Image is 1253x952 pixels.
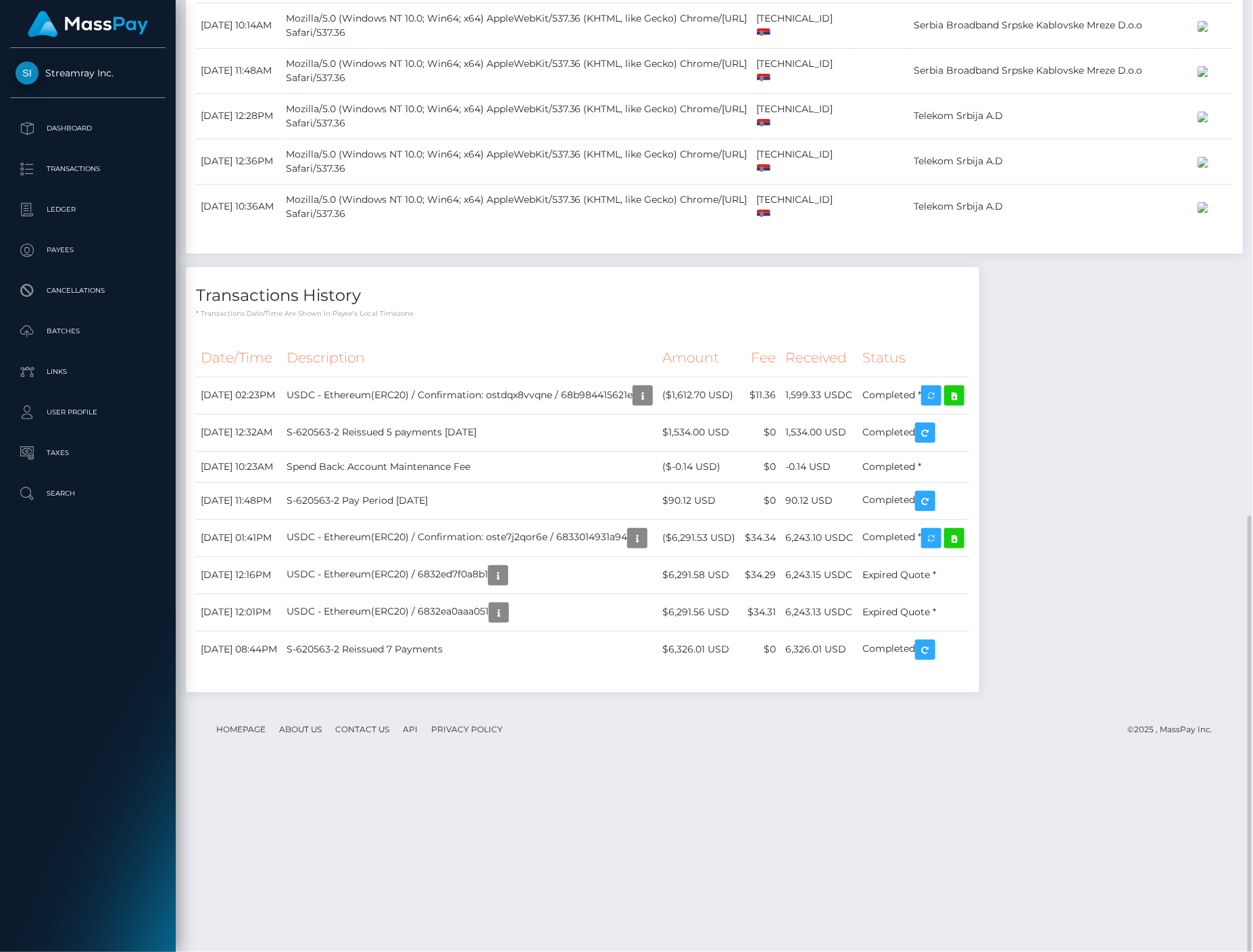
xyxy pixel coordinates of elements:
[196,93,281,139] td: [DATE] 12:28PM
[281,3,752,48] td: Mozilla/5.0 (Windows NT 10.0; Win64; x64) AppleWebKit/537.36 (KHTML, like Gecko) Chrome/[URL] Saf...
[740,339,781,377] th: Fee
[781,339,858,377] th: Received
[196,377,282,414] td: [DATE] 02:23PM
[282,339,658,377] th: Description
[196,519,282,556] td: [DATE] 01:41PM
[10,314,166,348] a: Batches
[658,482,740,519] td: $90.12 USD
[196,139,281,184] td: [DATE] 12:36PM
[274,719,327,740] a: About Us
[1198,112,1208,122] img: 200x100
[10,436,166,470] a: Taxes
[16,443,160,463] p: Taxes
[282,451,658,482] td: Spend Back: Account Maintenance Fee
[909,48,1193,93] td: Serbia Broadband Srpske Kablovske Mreze D.o.o
[658,451,740,482] td: ($-0.14 USD)
[16,199,160,220] p: Ledger
[740,451,781,482] td: $0
[740,631,781,668] td: $0
[781,451,858,482] td: -0.14 USD
[740,414,781,451] td: $0
[858,594,969,631] td: Expired Quote *
[196,184,281,229] td: [DATE] 10:36AM
[196,339,282,377] th: Date/Time
[740,377,781,414] td: $11.36
[196,451,282,482] td: [DATE] 10:23AM
[16,402,160,423] p: User Profile
[740,594,781,631] td: $34.31
[10,152,166,186] a: Transactions
[658,377,740,414] td: ($1,612.70 USD)
[1198,157,1208,168] img: 200x100
[282,482,658,519] td: S-620563-2 Pay Period [DATE]
[658,339,740,377] th: Amount
[10,233,166,267] a: Payees
[781,482,858,519] td: 90.12 USD
[781,377,858,414] td: 1,599.33 USDC
[1198,21,1208,32] img: 200x100
[397,719,423,740] a: API
[282,556,658,594] td: USDC - Ethereum(ERC20) / 6832ed7f0a8b1
[16,240,160,260] p: Payees
[16,118,160,139] p: Dashboard
[196,482,282,519] td: [DATE] 11:48PM
[752,3,849,48] td: [TECHNICAL_ID]
[658,631,740,668] td: $6,326.01 USD
[858,414,969,451] td: Completed
[282,519,658,556] td: USDC - Ethereum(ERC20) / Confirmation: oste7j2qor6e / 6833014931a94
[196,631,282,668] td: [DATE] 08:44PM
[16,281,160,301] p: Cancellations
[10,274,166,308] a: Cancellations
[282,594,658,631] td: USDC - Ethereum(ERC20) / 6832ea0aaa051
[196,594,282,631] td: [DATE] 12:01PM
[658,594,740,631] td: $6,291.56 USD
[858,377,969,414] td: Completed *
[858,631,969,668] td: Completed
[752,184,849,229] td: [TECHNICAL_ID]
[740,556,781,594] td: $34.29
[658,414,740,451] td: $1,534.00 USD
[757,210,770,218] img: rs.png
[281,184,752,229] td: Mozilla/5.0 (Windows NT 10.0; Win64; x64) AppleWebKit/537.36 (KHTML, like Gecko) Chrome/[URL] Saf...
[10,67,166,79] span: Streamray Inc.
[281,48,752,93] td: Mozilla/5.0 (Windows NT 10.0; Win64; x64) AppleWebKit/537.36 (KHTML, like Gecko) Chrome/[URL] Saf...
[211,719,271,740] a: Homepage
[282,414,658,451] td: S-620563-2 Reissued 5 payments [DATE]
[282,631,658,668] td: S-620563-2 Reissued 7 Payments
[1198,66,1208,77] img: 200x100
[196,284,969,308] h4: Transactions History
[16,483,160,504] p: Search
[196,556,282,594] td: [DATE] 12:16PM
[426,719,508,740] a: Privacy Policy
[752,139,849,184] td: [TECHNICAL_ID]
[196,3,281,48] td: [DATE] 10:14AM
[16,159,160,179] p: Transactions
[281,139,752,184] td: Mozilla/5.0 (Windows NT 10.0; Win64; x64) AppleWebKit/537.36 (KHTML, like Gecko) Chrome/[URL] Saf...
[16,362,160,382] p: Links
[10,112,166,145] a: Dashboard
[781,414,858,451] td: 1,534.00 USD
[858,451,969,482] td: Completed *
[858,519,969,556] td: Completed *
[658,519,740,556] td: ($6,291.53 USD)
[16,321,160,341] p: Batches
[16,62,39,85] img: Streamray Inc.
[10,355,166,389] a: Links
[658,556,740,594] td: $6,291.58 USD
[196,414,282,451] td: [DATE] 12:32AM
[781,519,858,556] td: 6,243.10 USDC
[781,556,858,594] td: 6,243.15 USDC
[282,377,658,414] td: USDC - Ethereum(ERC20) / Confirmation: ostdqx8vvqne / 68b984415621e
[781,631,858,668] td: 6,326.01 USD
[10,396,166,429] a: User Profile
[858,556,969,594] td: Expired Quote *
[757,119,770,128] img: rs.png
[196,308,969,318] p: * Transactions date/time are shown in payee's local timezone
[740,482,781,519] td: $0
[10,193,166,227] a: Ledger
[757,164,770,173] img: rs.png
[752,93,849,139] td: [TECHNICAL_ID]
[752,48,849,93] td: [TECHNICAL_ID]
[10,477,166,510] a: Search
[330,719,395,740] a: Contact Us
